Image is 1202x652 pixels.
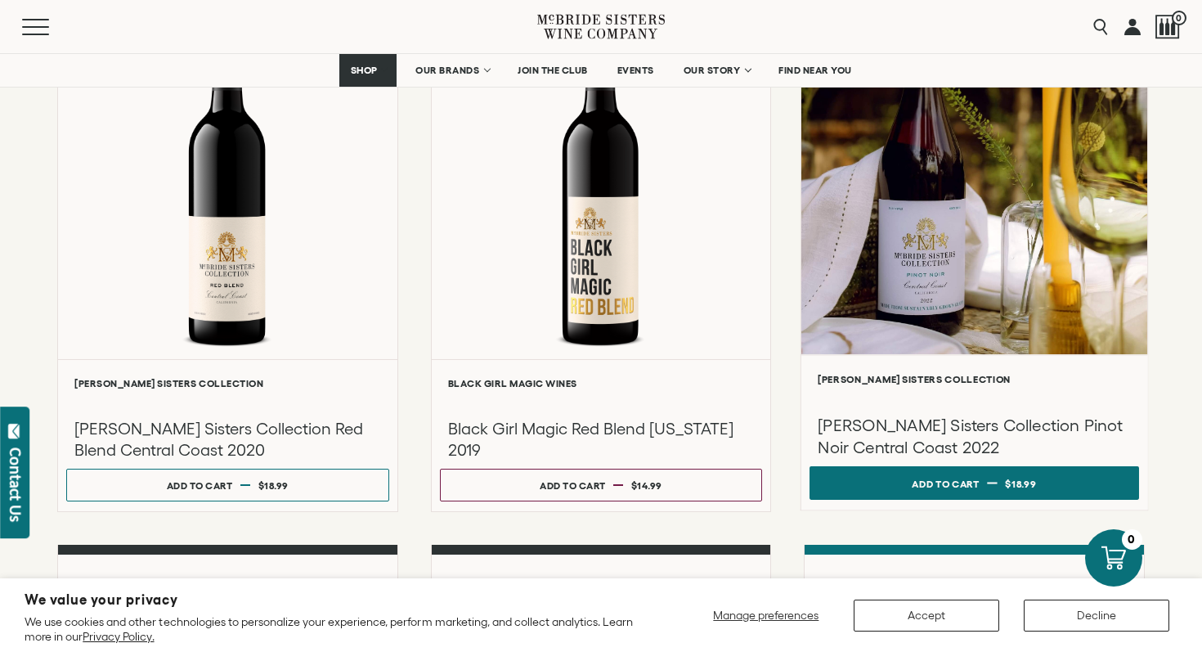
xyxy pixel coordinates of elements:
a: EVENTS [607,54,665,87]
button: Mobile Menu Trigger [22,19,81,35]
a: Red 91 Points Black Girl Magic Red Blend Black Girl Magic Wines Black Girl Magic Red Blend [US_ST... [431,7,772,512]
span: JOIN THE CLUB [518,65,588,76]
div: Contact Us [7,447,24,522]
button: Add to cart $18.99 [810,466,1139,500]
span: SHOP [350,65,378,76]
span: $14.99 [631,480,662,491]
div: Add to cart [540,474,606,497]
span: $18.99 [1006,478,1037,488]
a: Privacy Policy. [83,630,154,643]
h3: [PERSON_NAME] Sisters Collection Red Blend Central Coast 2020 [74,418,381,461]
a: FIND NEAR YOU [768,54,863,87]
button: Decline [1024,600,1169,632]
span: 0 [1172,11,1186,25]
h6: [PERSON_NAME] Sisters Collection [74,378,381,389]
div: 0 [1122,529,1142,550]
button: Manage preferences [703,600,829,632]
a: OUR STORY [673,54,760,87]
button: Add to cart $14.99 [440,469,763,501]
div: Add to cart [913,471,980,496]
span: OUR STORY [684,65,741,76]
span: $18.99 [258,480,289,491]
button: Add to cart $18.99 [66,469,389,501]
span: FIND NEAR YOU [778,65,852,76]
a: JOIN THE CLUB [507,54,599,87]
a: Red Best Seller McBride Sisters Collection Red Blend Central Coast [PERSON_NAME] Sisters Collecti... [57,7,398,512]
h6: [PERSON_NAME] Sisters Collection [819,374,1131,384]
a: OUR BRANDS [405,54,499,87]
h3: Black Girl Magic Red Blend [US_STATE] 2019 [448,418,755,461]
span: Manage preferences [713,609,819,622]
h2: We value your privacy [25,593,646,607]
span: EVENTS [617,65,654,76]
a: SHOP [339,54,397,87]
h6: Black Girl Magic Wines [448,378,755,389]
button: Accept [854,600,999,632]
h3: [PERSON_NAME] Sisters Collection Pinot Noir Central Coast 2022 [819,415,1131,458]
span: OUR BRANDS [415,65,479,76]
p: We use cookies and other technologies to personalize your experience, perform marketing, and coll... [25,614,646,644]
div: Add to cart [167,474,233,497]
